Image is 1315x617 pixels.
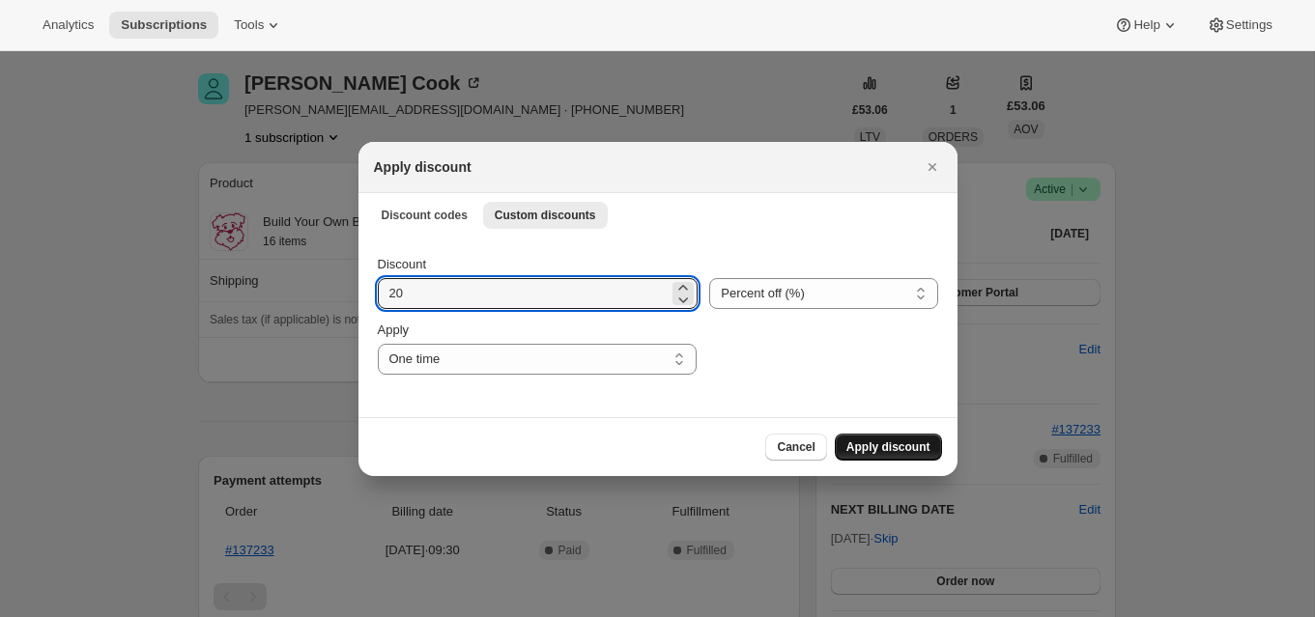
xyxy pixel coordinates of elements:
[1102,12,1190,39] button: Help
[483,202,608,229] button: Custom discounts
[846,439,930,455] span: Apply discount
[495,208,596,223] span: Custom discounts
[109,12,218,39] button: Subscriptions
[1226,17,1272,33] span: Settings
[378,323,410,337] span: Apply
[31,12,105,39] button: Analytics
[234,17,264,33] span: Tools
[374,157,472,177] h2: Apply discount
[1195,12,1284,39] button: Settings
[378,257,427,271] span: Discount
[358,236,958,417] div: Custom discounts
[370,202,479,229] button: Discount codes
[121,17,207,33] span: Subscriptions
[765,434,826,461] button: Cancel
[382,208,468,223] span: Discount codes
[835,434,942,461] button: Apply discount
[1133,17,1159,33] span: Help
[777,439,815,455] span: Cancel
[222,12,295,39] button: Tools
[43,17,94,33] span: Analytics
[919,154,946,181] button: Close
